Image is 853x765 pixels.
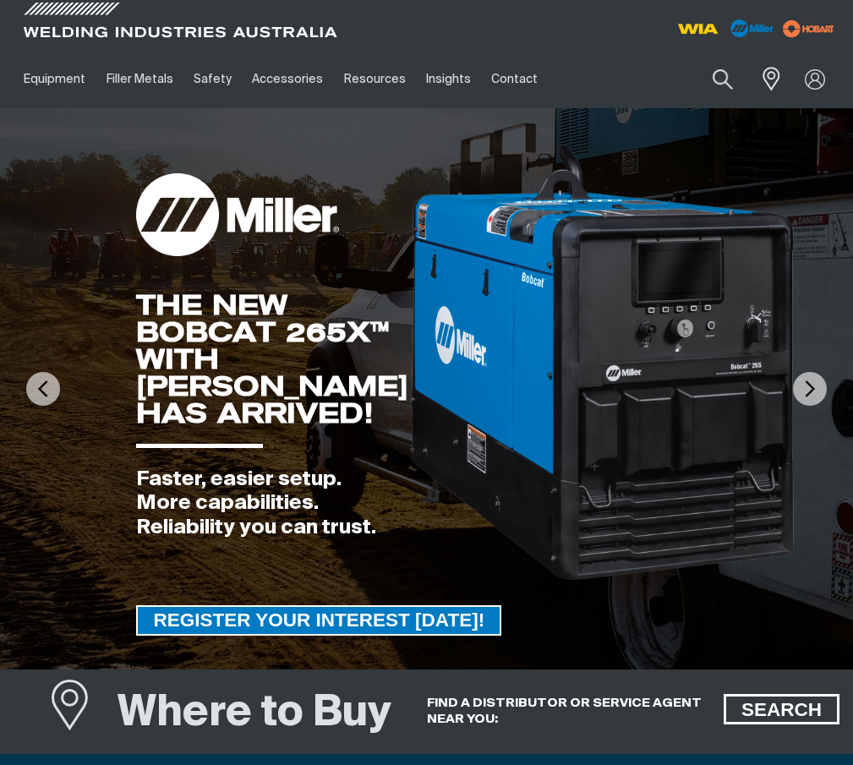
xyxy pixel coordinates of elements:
[427,695,715,727] h5: FIND A DISTRIBUTOR OR SERVICE AGENT NEAR YOU:
[416,50,481,108] a: Insights
[96,50,183,108] a: Filler Metals
[334,50,416,108] a: Resources
[138,605,500,636] span: REGISTER YOUR INTEREST [DATE]!
[14,50,633,108] nav: Main
[724,694,839,724] a: SEARCH
[481,50,548,108] a: Contact
[14,50,96,108] a: Equipment
[242,50,333,108] a: Accessories
[26,372,60,406] img: PrevArrow
[778,16,839,41] img: miller
[673,59,752,99] input: Product name or item number...
[726,694,837,724] span: SEARCH
[136,292,408,427] div: THE NEW BOBCAT 265X™ WITH [PERSON_NAME] HAS ARRIVED!
[183,50,242,108] a: Safety
[49,685,118,747] a: Where to Buy
[793,372,827,406] img: NextArrow
[136,605,501,636] a: REGISTER YOUR INTEREST TODAY!
[136,467,408,540] div: Faster, easier setup. More capabilities. Reliability you can trust.
[694,59,752,99] button: Search products
[118,686,391,741] h1: Where to Buy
